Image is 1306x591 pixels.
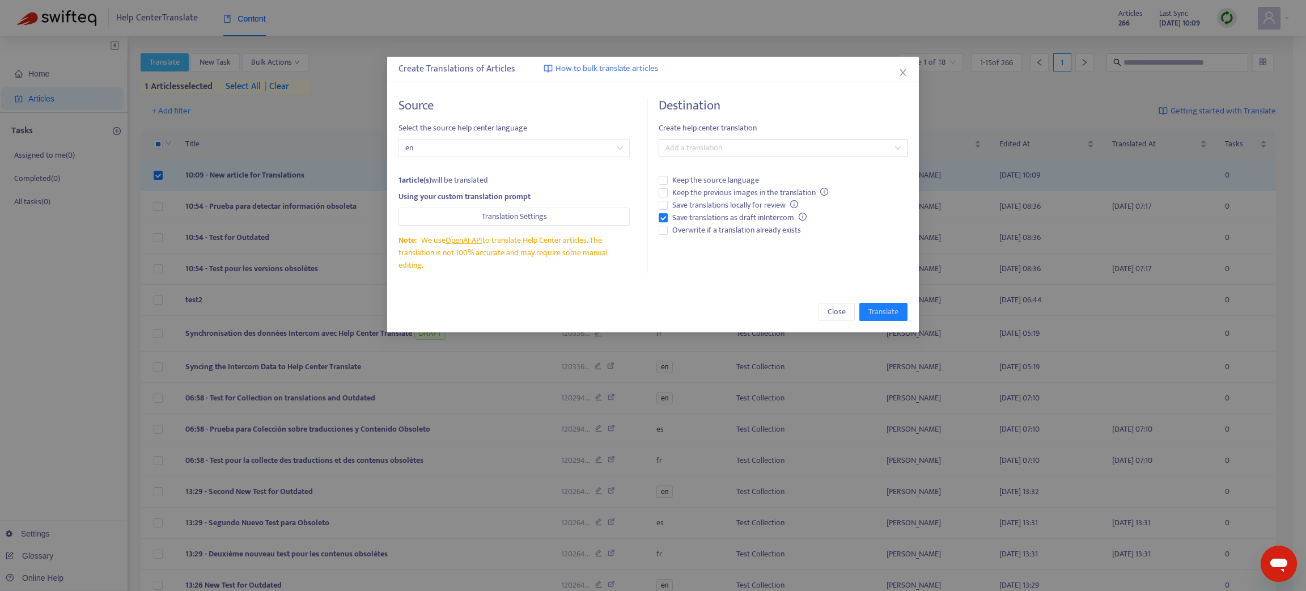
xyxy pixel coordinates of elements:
[659,98,908,113] h4: Destination
[398,174,630,187] div: will be translated
[398,122,630,134] span: Select the source help center language
[446,234,482,247] a: OpenAI API
[668,199,803,212] span: Save translations locally for review
[898,68,908,77] span: close
[398,174,431,187] strong: 1 article(s)
[398,208,630,226] button: Translation Settings
[544,62,658,75] a: How to bulk translate articles
[659,122,908,134] span: Create help center translation
[668,224,805,237] span: Overwrite if a translation already exists
[828,306,846,318] span: Close
[556,62,658,75] span: How to bulk translate articles
[859,303,908,321] button: Translate
[398,234,630,272] div: We use to translate Help Center articles. The translation is not 100% accurate and may require so...
[897,66,909,79] button: Close
[1261,546,1297,582] iframe: Button to launch messaging window
[482,210,547,223] span: Translation Settings
[819,303,855,321] button: Close
[668,212,811,224] span: Save translations as draft in Intercom
[405,140,623,157] span: en
[820,188,828,196] span: info-circle
[790,200,798,208] span: info-circle
[398,98,630,113] h4: Source
[668,187,833,199] span: Keep the previous images in the translation
[544,64,553,73] img: image-link
[398,191,630,203] div: Using your custom translation prompt
[398,234,417,247] span: Note:
[398,62,908,76] div: Create Translations of Articles
[668,174,764,187] span: Keep the source language
[799,213,807,221] span: info-circle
